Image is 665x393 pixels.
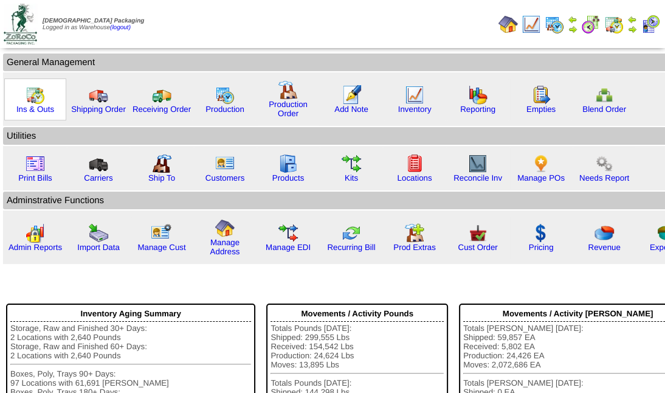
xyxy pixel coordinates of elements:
[405,154,424,173] img: locations.gif
[43,18,144,24] span: [DEMOGRAPHIC_DATA] Packaging
[581,15,601,34] img: calendarblend.gif
[26,154,45,173] img: invoice2.gif
[152,85,171,105] img: truck2.gif
[327,243,375,252] a: Recurring Bill
[342,154,361,173] img: workflow.gif
[405,85,424,105] img: line_graph.gif
[468,223,488,243] img: cust_order.png
[498,15,518,34] img: home.gif
[604,15,624,34] img: calendarinout.gif
[594,223,614,243] img: pie_chart.png
[89,154,108,173] img: truck3.gif
[89,85,108,105] img: truck.gif
[397,173,432,183] a: Locations
[215,218,235,238] img: home.gif
[26,223,45,243] img: graph2.png
[531,223,551,243] img: dollar.gif
[89,223,108,243] img: import.gif
[531,85,551,105] img: workorder.gif
[278,80,298,100] img: factory.gif
[334,105,368,114] a: Add Note
[342,223,361,243] img: reconcile.gif
[110,24,131,31] a: (logout)
[205,105,244,114] a: Production
[278,154,298,173] img: cabinet.gif
[148,173,175,183] a: Ship To
[545,15,564,34] img: calendarprod.gif
[588,243,620,252] a: Revenue
[151,223,173,243] img: managecust.png
[468,85,488,105] img: graph.gif
[393,243,436,252] a: Prod Extras
[453,173,502,183] a: Reconcile Inv
[458,243,497,252] a: Cust Order
[215,154,235,173] img: customers.gif
[579,173,629,183] a: Needs Report
[152,154,171,173] img: factory2.gif
[529,243,554,252] a: Pricing
[26,85,45,105] img: calendarinout.gif
[9,243,62,252] a: Admin Reports
[210,238,240,256] a: Manage Address
[133,105,191,114] a: Receiving Order
[405,223,424,243] img: prodextras.gif
[582,105,626,114] a: Blend Order
[269,100,308,118] a: Production Order
[526,105,556,114] a: Empties
[137,243,185,252] a: Manage Cust
[345,173,358,183] a: Kits
[398,105,432,114] a: Inventory
[77,243,120,252] a: Import Data
[522,15,541,34] img: line_graph.gif
[594,85,614,105] img: network.png
[205,173,244,183] a: Customers
[342,85,361,105] img: orders.gif
[627,24,637,34] img: arrowright.gif
[531,154,551,173] img: po.png
[266,243,311,252] a: Manage EDI
[594,154,614,173] img: workflow.png
[641,15,660,34] img: calendarcustomer.gif
[627,15,637,24] img: arrowleft.gif
[16,105,54,114] a: Ins & Outs
[10,306,251,322] div: Inventory Aging Summary
[468,154,488,173] img: line_graph2.gif
[215,85,235,105] img: calendarprod.gif
[460,105,495,114] a: Reporting
[568,24,577,34] img: arrowright.gif
[4,4,37,44] img: zoroco-logo-small.webp
[568,15,577,24] img: arrowleft.gif
[71,105,126,114] a: Shipping Order
[18,173,52,183] a: Print Bills
[84,173,112,183] a: Carriers
[517,173,565,183] a: Manage POs
[272,173,305,183] a: Products
[270,306,444,322] div: Movements / Activity Pounds
[43,18,144,31] span: Logged in as Warehouse
[278,223,298,243] img: edi.gif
